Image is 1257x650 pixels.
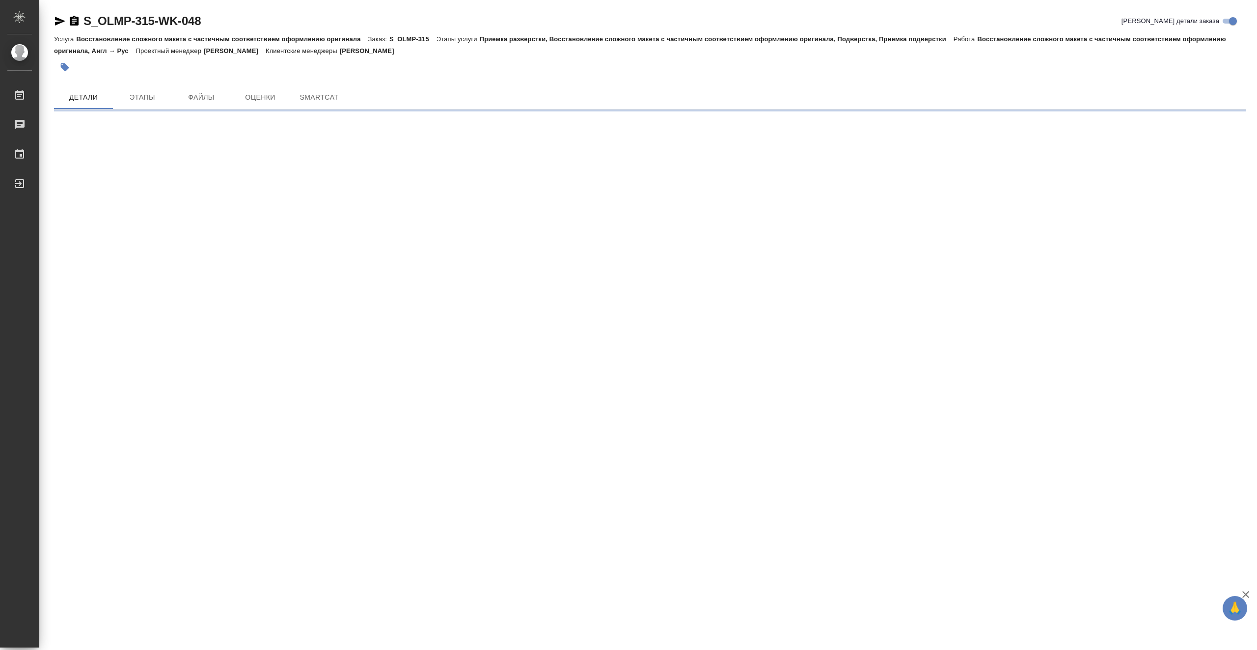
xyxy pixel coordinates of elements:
[54,56,76,78] button: Добавить тэг
[340,47,402,54] p: [PERSON_NAME]
[480,35,954,43] p: Приемка разверстки, Восстановление сложного макета с частичным соответствием оформлению оригинала...
[237,91,284,104] span: Оценки
[389,35,437,43] p: S_OLMP-315
[1121,16,1219,26] span: [PERSON_NAME] детали заказа
[204,47,266,54] p: [PERSON_NAME]
[60,91,107,104] span: Детали
[954,35,978,43] p: Работа
[54,35,76,43] p: Услуга
[1223,596,1247,621] button: 🙏
[54,15,66,27] button: Скопировать ссылку для ЯМессенджера
[296,91,343,104] span: SmartCat
[266,47,340,54] p: Клиентские менеджеры
[119,91,166,104] span: Этапы
[68,15,80,27] button: Скопировать ссылку
[1227,598,1243,619] span: 🙏
[437,35,480,43] p: Этапы услуги
[178,91,225,104] span: Файлы
[136,47,204,54] p: Проектный менеджер
[83,14,201,27] a: S_OLMP-315-WK-048
[368,35,389,43] p: Заказ:
[76,35,368,43] p: Восстановление сложного макета с частичным соответствием оформлению оригинала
